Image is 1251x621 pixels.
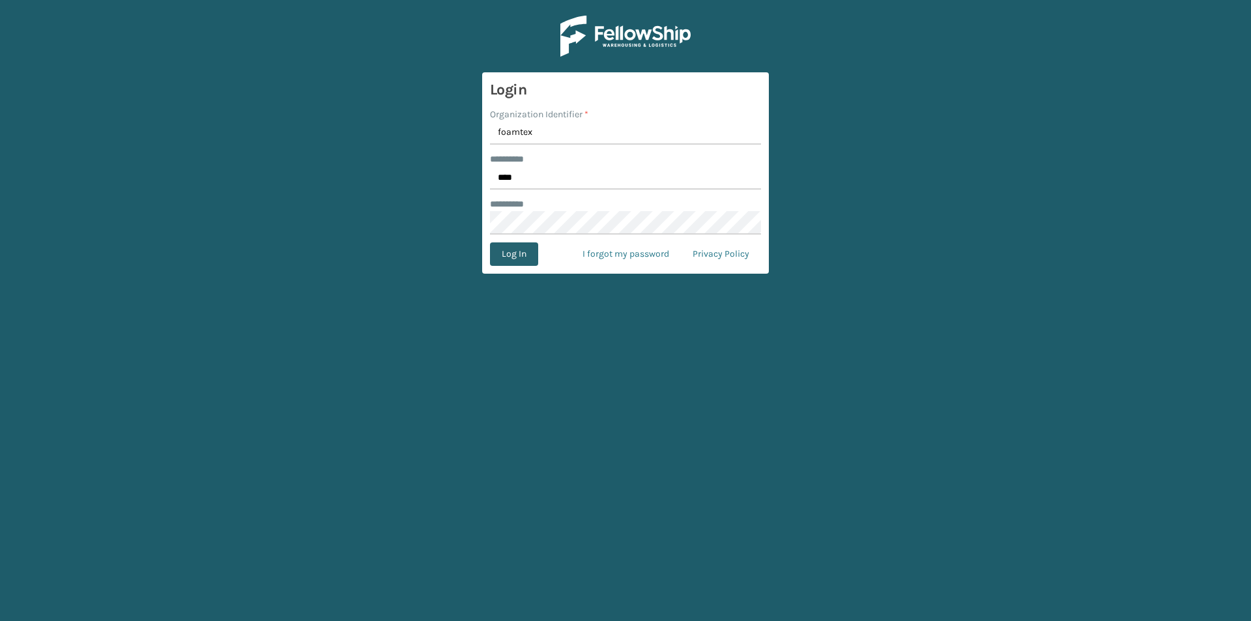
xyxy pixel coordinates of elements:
label: Organization Identifier [490,108,588,121]
button: Log In [490,242,538,266]
img: Logo [560,16,691,57]
h3: Login [490,80,761,100]
a: Privacy Policy [681,242,761,266]
a: I forgot my password [571,242,681,266]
